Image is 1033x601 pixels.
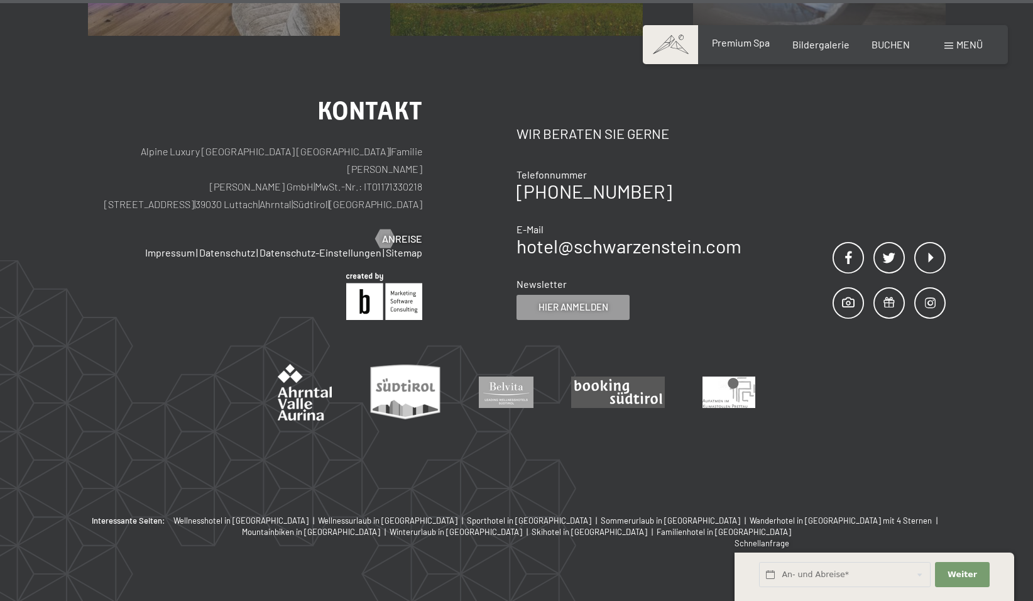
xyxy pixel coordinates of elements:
[242,527,380,537] span: Mountainbiken in [GEOGRAPHIC_DATA]
[956,38,983,50] span: Menü
[260,246,381,258] a: Datenschutz-Einstellungen
[258,198,260,210] span: |
[532,527,647,537] span: Skihotel in [GEOGRAPHIC_DATA]
[292,198,293,210] span: |
[948,569,977,580] span: Weiter
[310,516,318,526] span: |
[792,38,850,50] a: Bildergalerie
[516,223,544,235] span: E-Mail
[173,515,318,526] a: Wellnesshotel in [GEOGRAPHIC_DATA] |
[601,516,740,526] span: Sommerurlaub in [GEOGRAPHIC_DATA]
[196,246,198,258] span: |
[346,273,422,320] img: Brandnamic GmbH | Leading Hospitality Solutions
[467,516,591,526] span: Sporthotel in [GEOGRAPHIC_DATA]
[712,36,770,48] a: Premium Spa
[935,562,989,588] button: Weiter
[242,526,390,538] a: Mountainbiken in [GEOGRAPHIC_DATA] |
[382,232,422,246] span: Anreise
[314,180,315,192] span: |
[390,145,391,157] span: |
[516,180,672,202] a: [PHONE_NUMBER]
[516,168,587,180] span: Telefonnummer
[516,125,669,141] span: Wir beraten Sie gerne
[173,516,309,526] span: Wellnesshotel in [GEOGRAPHIC_DATA]
[376,232,422,246] a: Anreise
[735,538,789,548] span: Schnellanfrage
[92,515,165,526] b: Interessante Seiten:
[386,246,422,258] a: Sitemap
[467,515,601,526] a: Sporthotel in [GEOGRAPHIC_DATA] |
[382,527,390,537] span: |
[256,246,258,258] span: |
[750,516,932,526] span: Wanderhotel in [GEOGRAPHIC_DATA] mit 4 Sternen
[538,300,608,314] span: Hier anmelden
[459,516,467,526] span: |
[872,38,910,50] a: BUCHEN
[516,234,741,257] a: hotel@schwarzenstein.com
[524,527,532,537] span: |
[593,516,601,526] span: |
[194,198,195,210] span: |
[601,515,750,526] a: Sommerurlaub in [GEOGRAPHIC_DATA] |
[390,526,532,538] a: Winterurlaub in [GEOGRAPHIC_DATA] |
[649,527,657,537] span: |
[516,278,567,290] span: Newsletter
[657,526,791,538] a: Familienhotel in [GEOGRAPHIC_DATA]
[318,515,467,526] a: Wellnessurlaub in [GEOGRAPHIC_DATA] |
[532,526,657,538] a: Skihotel in [GEOGRAPHIC_DATA] |
[145,246,195,258] a: Impressum
[328,198,329,210] span: |
[390,527,522,537] span: Winterurlaub in [GEOGRAPHIC_DATA]
[934,516,941,526] span: |
[199,246,255,258] a: Datenschutz
[383,246,385,258] span: |
[317,96,422,126] span: Kontakt
[742,516,750,526] span: |
[88,143,423,213] p: Alpine Luxury [GEOGRAPHIC_DATA] [GEOGRAPHIC_DATA] Familie [PERSON_NAME] [PERSON_NAME] GmbH MwSt.-...
[318,516,457,526] span: Wellnessurlaub in [GEOGRAPHIC_DATA]
[750,515,941,526] a: Wanderhotel in [GEOGRAPHIC_DATA] mit 4 Sternen |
